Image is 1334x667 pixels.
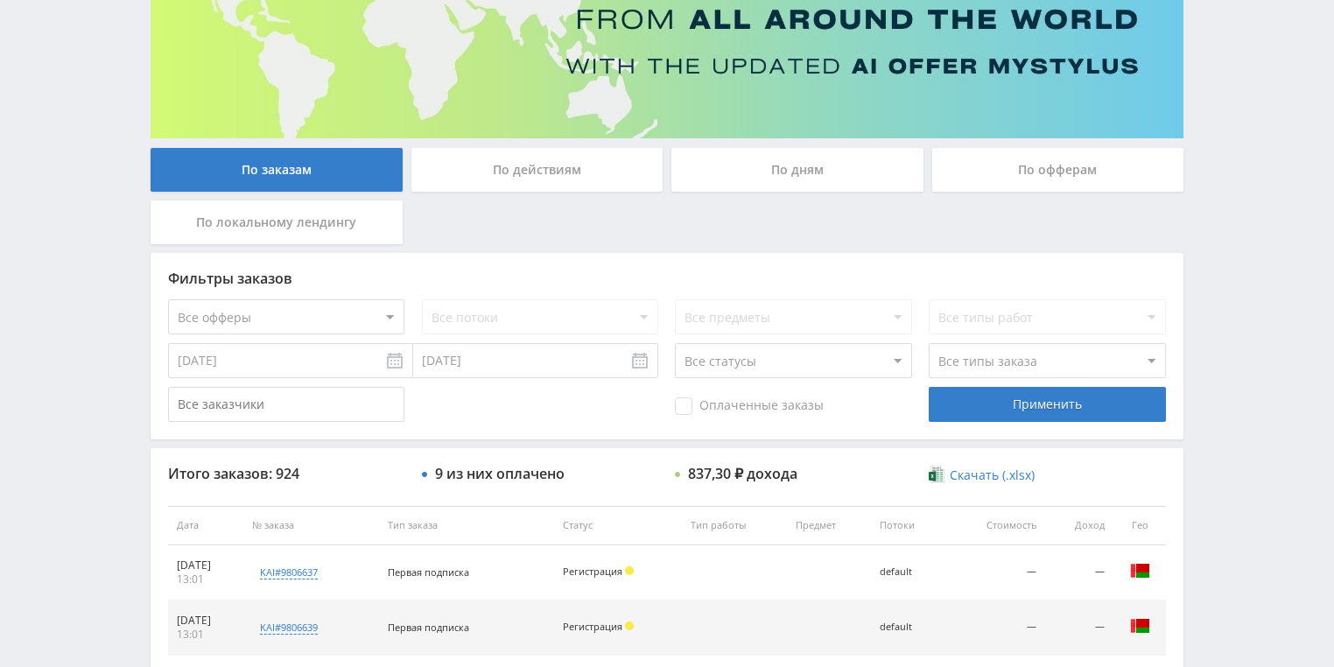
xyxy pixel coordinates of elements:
[177,572,235,586] div: 13:01
[1129,560,1150,581] img: blr.png
[388,565,469,579] span: Первая подписка
[880,566,938,578] div: default
[1045,506,1113,545] th: Доход
[563,620,622,633] span: Регистрация
[880,621,938,633] div: default
[260,621,318,635] div: kai#9806639
[411,148,663,192] div: По действиям
[950,468,1035,482] span: Скачать (.xlsx)
[682,506,787,545] th: Тип работы
[177,628,235,642] div: 13:01
[151,148,403,192] div: По заказам
[243,506,379,545] th: № заказа
[871,506,947,545] th: Потоки
[379,506,554,545] th: Тип заказа
[168,270,1166,286] div: Фильтры заказов
[177,614,235,628] div: [DATE]
[625,621,634,630] span: Холд
[563,565,622,578] span: Регистрация
[168,387,404,422] input: Все заказчики
[625,566,634,575] span: Холд
[177,558,235,572] div: [DATE]
[688,466,797,481] div: 837,30 ₽ дохода
[947,600,1045,656] td: —
[1113,506,1166,545] th: Гео
[947,545,1045,600] td: —
[388,621,469,634] span: Первая подписка
[947,506,1045,545] th: Стоимость
[1129,615,1150,636] img: blr.png
[1045,600,1113,656] td: —
[675,397,824,415] span: Оплаченные заказы
[671,148,923,192] div: По дням
[929,387,1165,422] div: Применить
[554,506,682,545] th: Статус
[932,148,1184,192] div: По офферам
[168,506,243,545] th: Дата
[151,200,403,244] div: По локальному лендингу
[787,506,871,545] th: Предмет
[929,467,1034,484] a: Скачать (.xlsx)
[435,466,565,481] div: 9 из них оплачено
[168,466,404,481] div: Итого заказов: 924
[260,565,318,579] div: kai#9806637
[929,466,944,483] img: xlsx
[1045,545,1113,600] td: —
